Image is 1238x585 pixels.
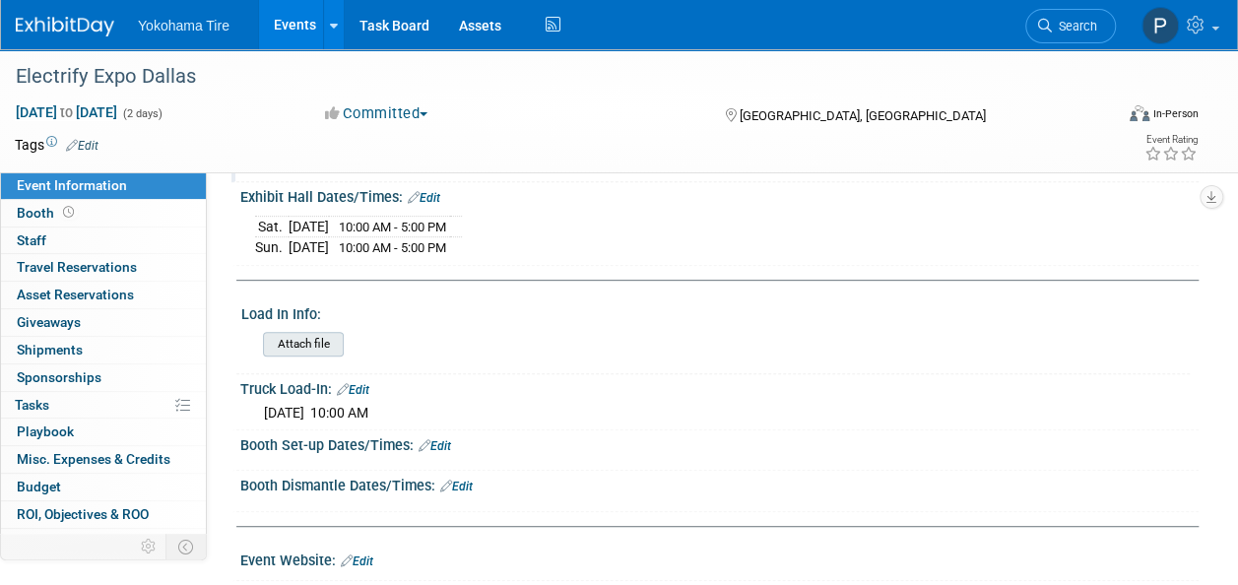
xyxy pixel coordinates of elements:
div: Event Website: [240,546,1199,571]
span: Budget [17,479,61,494]
a: Misc. Expenses & Credits [1,446,206,473]
span: Search [1052,19,1097,33]
span: to [57,104,76,120]
div: Event Format [1026,102,1199,132]
a: Giveaways [1,309,206,336]
a: ROI, Objectives & ROO [1,501,206,528]
img: Paris Hull [1141,7,1179,44]
span: Booth not reserved yet [59,205,78,220]
td: Personalize Event Tab Strip [132,534,166,559]
a: Edit [440,480,473,493]
td: Sun. [255,237,289,258]
div: Electrify Expo Dallas [9,59,1097,95]
img: ExhibitDay [16,17,114,36]
span: Asset Reservations [17,287,134,302]
a: Staff [1,227,206,254]
div: Booth Dismantle Dates/Times: [240,471,1199,496]
span: [DATE] 10:00 AM [264,405,368,421]
td: Toggle Event Tabs [166,534,207,559]
span: (2 days) [121,107,163,120]
span: Shipments [17,342,83,357]
div: Truck Load-In: [240,374,1199,400]
a: Edit [66,139,98,153]
span: [GEOGRAPHIC_DATA], [GEOGRAPHIC_DATA] [740,108,986,123]
a: Sponsorships [1,364,206,391]
a: Asset Reservations [1,282,206,308]
td: Tags [15,135,98,155]
span: Event Information [17,177,127,193]
div: In-Person [1152,106,1199,121]
img: Format-Inperson.png [1130,105,1149,121]
div: Event Rating [1144,135,1198,145]
span: [DATE] [DATE] [15,103,118,121]
div: Exhibit Hall Dates/Times: [240,182,1199,208]
span: Sponsorships [17,369,101,385]
a: Budget [1,474,206,500]
div: Load In Info: [241,299,1190,324]
a: Tasks [1,392,206,419]
a: Event Information [1,172,206,199]
span: 10:00 AM - 5:00 PM [339,240,446,255]
span: Playbook [17,423,74,439]
span: Misc. Expenses & Credits [17,451,170,467]
td: [DATE] [289,216,329,237]
a: Edit [341,554,373,568]
a: Travel Reservations [1,254,206,281]
span: Staff [17,232,46,248]
a: Attachments [1,529,206,555]
button: Committed [318,103,435,124]
td: [DATE] [289,237,329,258]
a: Playbook [1,419,206,445]
a: Booth [1,200,206,227]
a: Search [1025,9,1116,43]
td: Sat. [255,216,289,237]
a: Edit [408,191,440,205]
span: Giveaways [17,314,81,330]
a: Shipments [1,337,206,363]
span: Tasks [15,397,49,413]
span: Booth [17,205,78,221]
span: Attachments [17,534,96,550]
span: 10:00 AM - 5:00 PM [339,220,446,234]
a: Edit [337,383,369,397]
span: Yokohama Tire [138,18,229,33]
span: Travel Reservations [17,259,137,275]
span: ROI, Objectives & ROO [17,506,149,522]
div: Booth Set-up Dates/Times: [240,430,1199,456]
a: Edit [419,439,451,453]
